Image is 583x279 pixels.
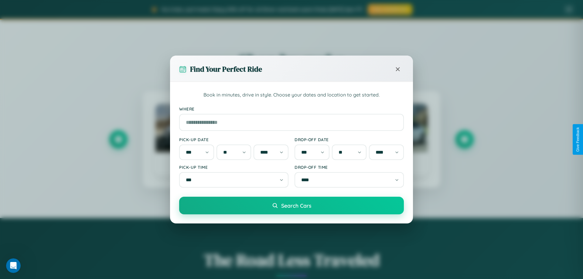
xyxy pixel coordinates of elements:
label: Pick-up Date [179,137,288,142]
label: Drop-off Time [295,165,404,170]
button: Search Cars [179,197,404,214]
label: Pick-up Time [179,165,288,170]
p: Book in minutes, drive in style. Choose your dates and location to get started. [179,91,404,99]
h3: Find Your Perfect Ride [190,64,262,74]
label: Where [179,106,404,111]
span: Search Cars [281,202,311,209]
label: Drop-off Date [295,137,404,142]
